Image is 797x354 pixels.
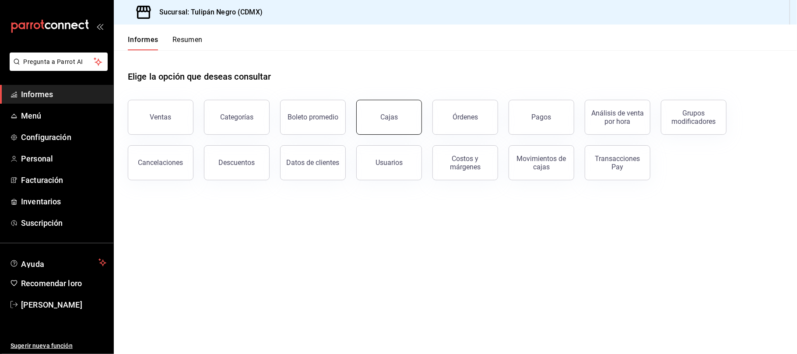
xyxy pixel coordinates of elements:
button: Pregunta a Parrot AI [10,53,108,71]
font: Configuración [21,133,71,142]
font: Sucursal: Tulipán Negro (CDMX) [159,8,263,16]
font: Pregunta a Parrot AI [24,58,83,65]
button: Cancelaciones [128,145,193,180]
font: Sugerir nueva función [11,342,73,349]
font: Informes [128,35,158,44]
button: Análisis de venta por hora [585,100,650,135]
div: pestañas de navegación [128,35,203,50]
button: abrir_cajón_menú [96,23,103,30]
button: Ventas [128,100,193,135]
button: Cajas [356,100,422,135]
font: Transacciones Pay [595,154,640,171]
font: Costos y márgenes [450,154,481,171]
font: Categorías [220,113,253,121]
font: Suscripción [21,218,63,228]
font: Elige la opción que deseas consultar [128,71,271,82]
font: Cajas [380,113,398,121]
font: Inventarios [21,197,61,206]
font: Facturación [21,175,63,185]
font: Usuarios [376,158,403,167]
font: Movimientos de cajas [517,154,566,171]
font: Cancelaciones [138,158,183,167]
button: Usuarios [356,145,422,180]
font: Descuentos [219,158,255,167]
font: Ayuda [21,259,45,269]
font: Pagos [532,113,551,121]
button: Transacciones Pay [585,145,650,180]
button: Datos de clientes [280,145,346,180]
button: Descuentos [204,145,270,180]
button: Grupos modificadores [661,100,727,135]
font: Ventas [150,113,172,121]
font: Grupos modificadores [672,109,716,126]
font: Recomendar loro [21,279,82,288]
font: Análisis de venta por hora [591,109,644,126]
font: Menú [21,111,42,120]
font: [PERSON_NAME] [21,300,82,309]
button: Movimientos de cajas [509,145,574,180]
font: Personal [21,154,53,163]
font: Órdenes [453,113,478,121]
a: Pregunta a Parrot AI [6,63,108,73]
font: Informes [21,90,53,99]
button: Pagos [509,100,574,135]
font: Resumen [172,35,203,44]
button: Boleto promedio [280,100,346,135]
font: Datos de clientes [287,158,340,167]
font: Boleto promedio [288,113,338,121]
button: Categorías [204,100,270,135]
button: Costos y márgenes [432,145,498,180]
button: Órdenes [432,100,498,135]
